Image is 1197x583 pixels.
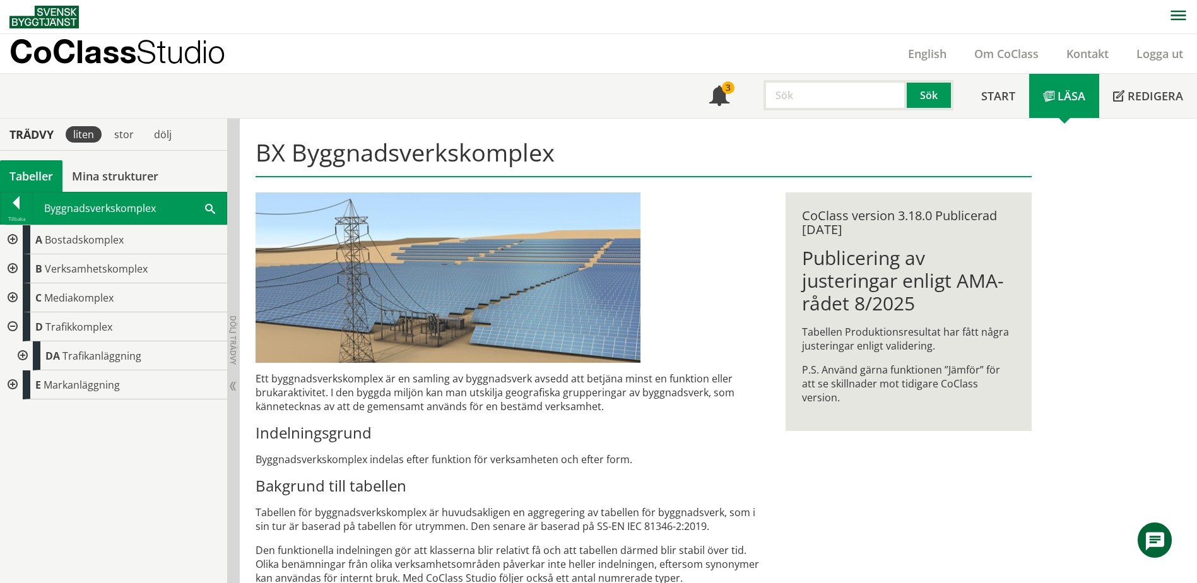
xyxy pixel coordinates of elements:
[35,378,41,392] span: E
[9,34,252,73] a: CoClassStudio
[256,423,766,442] h3: Indelningsgrund
[802,247,1015,315] h1: Publicering av justeringar enligt AMA-rådet 8/2025
[62,160,168,192] a: Mina strukturer
[256,505,766,533] p: Tabellen för byggnadsverkskomplex är huvudsakligen en aggregering av tabellen för byggnadsverk, s...
[45,262,148,276] span: Verksamhetskomplex
[802,325,1015,353] p: Tabellen Produktionsresultat har fått några justeringar enligt validering.
[35,320,43,334] span: D
[1099,74,1197,118] a: Redigera
[35,262,42,276] span: B
[45,349,60,363] span: DA
[256,138,1031,177] h1: BX Byggnadsverkskomplex
[44,291,114,305] span: Mediakomplex
[722,81,734,94] div: 3
[146,126,179,143] div: dölj
[907,80,953,110] button: Sök
[62,349,141,363] span: Trafikanläggning
[802,363,1015,404] p: P.S. Använd gärna funktionen ”Jämför” för att se skillnader mot tidigare CoClass version.
[35,233,42,247] span: A
[228,315,239,365] span: Dölj trädvy
[967,74,1029,118] a: Start
[136,33,225,70] span: Studio
[107,126,141,143] div: stor
[44,378,120,392] span: Markanläggning
[256,192,640,363] img: 37641-solenergisiemensstor.jpg
[709,87,729,107] span: Notifikationer
[205,201,215,215] span: Sök i tabellen
[33,192,227,224] div: Byggnadsverkskomplex
[1128,88,1183,103] span: Redigera
[981,88,1015,103] span: Start
[45,320,112,334] span: Trafikkomplex
[1053,46,1123,61] a: Kontakt
[1,214,32,224] div: Tillbaka
[894,46,960,61] a: English
[1123,46,1197,61] a: Logga ut
[764,80,907,110] input: Sök
[695,74,743,118] a: 3
[256,476,766,495] h3: Bakgrund till tabellen
[66,126,102,143] div: liten
[9,6,79,28] img: Svensk Byggtjänst
[45,233,124,247] span: Bostadskomplex
[3,127,61,141] div: Trädvy
[35,291,42,305] span: C
[9,44,225,59] p: CoClass
[1058,88,1085,103] span: Läsa
[802,209,1015,237] div: CoClass version 3.18.0 Publicerad [DATE]
[960,46,1053,61] a: Om CoClass
[1029,74,1099,118] a: Läsa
